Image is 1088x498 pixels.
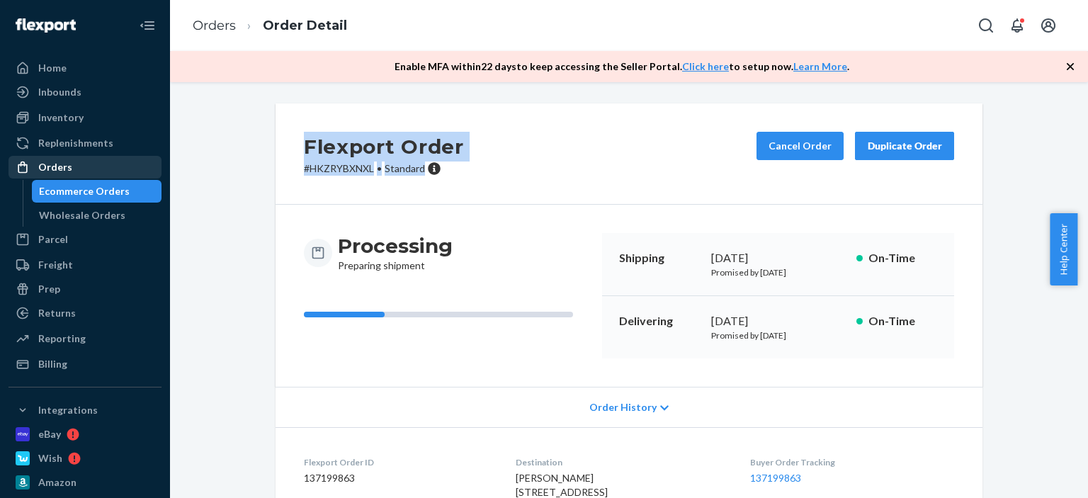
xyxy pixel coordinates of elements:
[32,204,162,227] a: Wholesale Orders
[8,353,161,375] a: Billing
[39,208,125,222] div: Wholesale Orders
[377,162,382,174] span: •
[32,180,162,203] a: Ecommerce Orders
[38,403,98,417] div: Integrations
[304,132,464,162] h2: Flexport Order
[8,423,161,446] a: eBay
[516,472,608,498] span: [PERSON_NAME] [STREET_ADDRESS]
[16,18,76,33] img: Flexport logo
[8,302,161,324] a: Returns
[711,313,845,329] div: [DATE]
[263,18,347,33] a: Order Detail
[619,313,700,329] p: Delivering
[619,250,700,266] p: Shipping
[38,282,60,296] div: Prep
[750,472,801,484] a: 137199863
[868,250,937,266] p: On-Time
[181,5,358,47] ol: breadcrumbs
[8,327,161,350] a: Reporting
[38,61,67,75] div: Home
[750,456,954,468] dt: Buyer Order Tracking
[338,233,453,273] div: Preparing shipment
[38,427,61,441] div: eBay
[855,132,954,160] button: Duplicate Order
[868,313,937,329] p: On-Time
[193,18,236,33] a: Orders
[38,232,68,247] div: Parcel
[1050,213,1077,285] button: Help Center
[304,162,464,176] p: # HKZRYBXNXL
[8,278,161,300] a: Prep
[38,160,72,174] div: Orders
[972,11,1000,40] button: Open Search Box
[8,57,161,79] a: Home
[385,162,425,174] span: Standard
[1003,11,1031,40] button: Open notifications
[39,184,130,198] div: Ecommerce Orders
[8,399,161,421] button: Integrations
[38,258,73,272] div: Freight
[304,456,493,468] dt: Flexport Order ID
[793,60,847,72] a: Learn More
[133,11,161,40] button: Close Navigation
[8,254,161,276] a: Freight
[756,132,844,160] button: Cancel Order
[8,81,161,103] a: Inbounds
[8,106,161,129] a: Inventory
[38,451,62,465] div: Wish
[1034,11,1062,40] button: Open account menu
[516,456,727,468] dt: Destination
[38,306,76,320] div: Returns
[38,136,113,150] div: Replenishments
[711,250,845,266] div: [DATE]
[38,111,84,125] div: Inventory
[711,266,845,278] p: Promised by [DATE]
[38,85,81,99] div: Inbounds
[682,60,729,72] a: Click here
[8,228,161,251] a: Parcel
[589,400,657,414] span: Order History
[395,60,849,74] p: Enable MFA within 22 days to keep accessing the Seller Portal. to setup now. .
[38,332,86,346] div: Reporting
[38,475,76,489] div: Amazon
[711,329,845,341] p: Promised by [DATE]
[304,471,493,485] dd: 137199863
[867,139,942,153] div: Duplicate Order
[8,132,161,154] a: Replenishments
[8,156,161,179] a: Orders
[8,447,161,470] a: Wish
[8,471,161,494] a: Amazon
[38,357,67,371] div: Billing
[338,233,453,259] h3: Processing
